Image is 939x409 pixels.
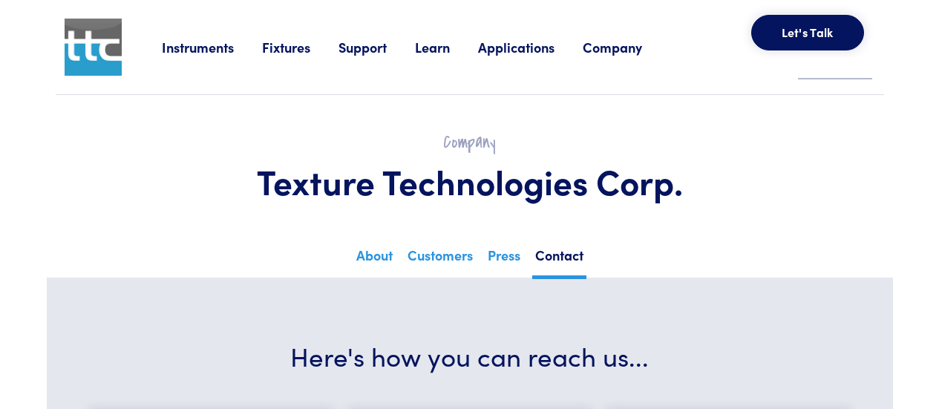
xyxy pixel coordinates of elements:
[415,38,478,56] a: Learn
[405,243,476,275] a: Customers
[478,38,583,56] a: Applications
[91,337,848,373] h3: Here's how you can reach us...
[583,38,670,56] a: Company
[532,243,586,279] a: Contact
[353,243,396,275] a: About
[91,131,848,154] h2: Company
[751,15,864,50] button: Let's Talk
[91,160,848,203] h1: Texture Technologies Corp.
[65,19,122,76] img: ttc_logo_1x1_v1.0.png
[338,38,415,56] a: Support
[262,38,338,56] a: Fixtures
[485,243,523,275] a: Press
[162,38,262,56] a: Instruments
